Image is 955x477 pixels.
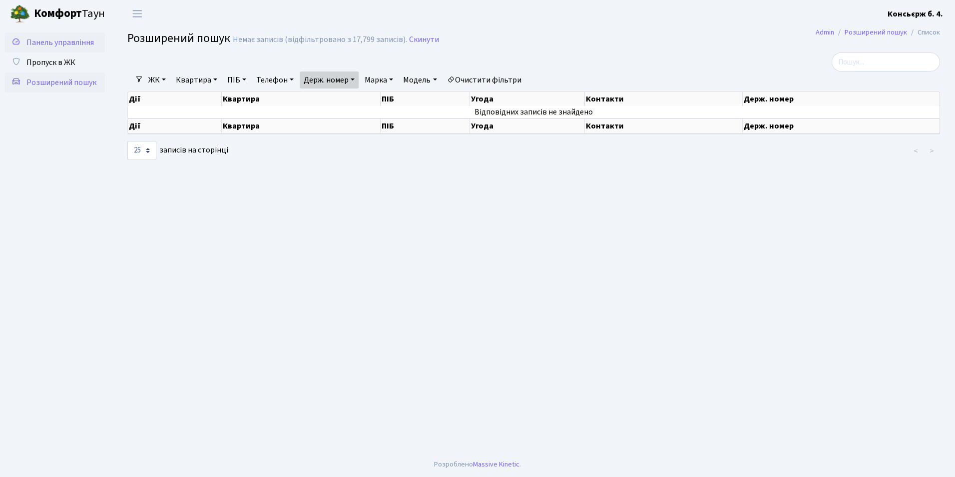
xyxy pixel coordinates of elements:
a: Марка [361,71,397,88]
th: Угода [470,118,585,133]
th: Держ. номер [743,118,940,133]
a: ПІБ [223,71,250,88]
label: записів на сторінці [127,141,228,160]
th: Квартира [222,92,381,106]
li: Список [907,27,940,38]
th: Контакти [585,92,743,106]
a: Держ. номер [300,71,359,88]
th: Дії [128,118,222,133]
img: logo.png [10,4,30,24]
a: ЖК [144,71,170,88]
a: Скинути [409,35,439,44]
a: Телефон [252,71,298,88]
th: ПІБ [381,118,470,133]
span: Розширений пошук [26,77,96,88]
b: Консьєрж б. 4. [888,8,943,19]
a: Квартира [172,71,221,88]
th: ПІБ [381,92,470,106]
th: Контакти [585,118,743,133]
b: Комфорт [34,5,82,21]
td: Відповідних записів не знайдено [128,106,940,118]
input: Пошук... [832,52,940,71]
span: Панель управління [26,37,94,48]
a: Модель [399,71,441,88]
a: Панель управління [5,32,105,52]
a: Розширений пошук [5,72,105,92]
a: Очистити фільтри [443,71,525,88]
select: записів на сторінці [127,141,156,160]
button: Переключити навігацію [125,5,150,22]
span: Пропуск в ЖК [26,57,75,68]
span: Таун [34,5,105,22]
a: Admin [816,27,834,37]
a: Massive Kinetic [473,459,519,469]
th: Дії [128,92,222,106]
span: Розширений пошук [127,29,230,47]
th: Квартира [222,118,381,133]
a: Розширений пошук [845,27,907,37]
th: Угода [470,92,585,106]
div: Розроблено . [434,459,521,470]
div: Немає записів (відфільтровано з 17,799 записів). [233,35,407,44]
a: Консьєрж б. 4. [888,8,943,20]
th: Держ. номер [743,92,940,106]
nav: breadcrumb [801,22,955,43]
a: Пропуск в ЖК [5,52,105,72]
